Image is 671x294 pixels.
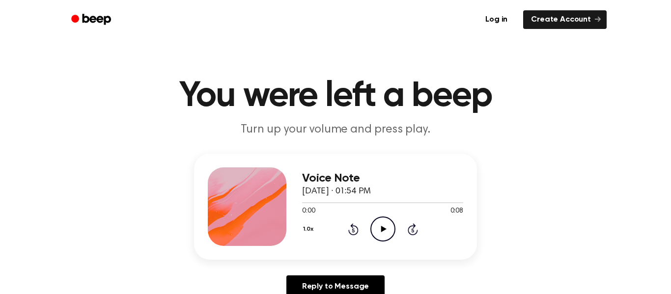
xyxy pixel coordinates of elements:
button: 1.0x [302,221,317,238]
h3: Voice Note [302,172,463,185]
span: [DATE] · 01:54 PM [302,187,371,196]
span: 0:08 [450,206,463,216]
a: Create Account [523,10,607,29]
span: 0:00 [302,206,315,216]
a: Beep [64,10,120,29]
h1: You were left a beep [84,79,587,114]
a: Log in [475,8,517,31]
p: Turn up your volume and press play. [147,122,524,138]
